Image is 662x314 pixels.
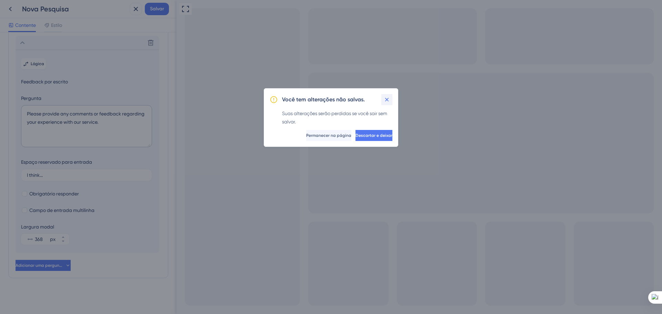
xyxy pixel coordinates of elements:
[8,18,121,43] div: Please provide any comments or feedback regarding your experience with our service.
[14,51,113,59] input: I think...
[50,68,77,77] button: Submit survey
[355,133,392,138] font: Descartar e deixar
[306,133,351,138] font: Permanecer na página
[282,96,365,103] font: Você tem alterações não salvas.
[113,6,121,14] div: Close survey
[282,111,387,124] font: Suas alterações serão perdidas se você sair sem salvar.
